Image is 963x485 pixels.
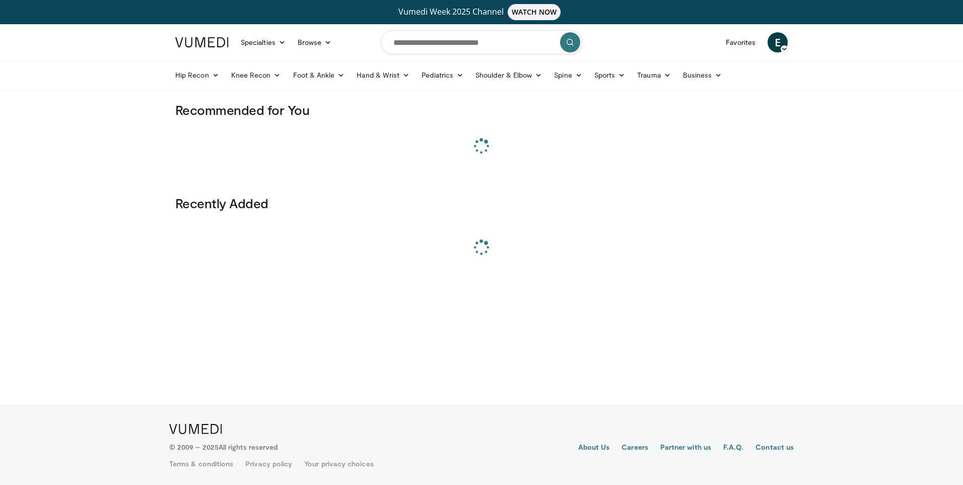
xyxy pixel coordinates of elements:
span: All rights reserved [219,443,278,451]
a: Shoulder & Elbow [469,65,548,85]
a: Foot & Ankle [287,65,351,85]
a: Business [677,65,728,85]
a: E [768,32,788,52]
a: Partner with us [660,442,711,454]
h3: Recently Added [175,195,788,211]
a: Privacy policy [245,459,292,469]
p: © 2009 – 2025 [169,442,278,452]
a: Browse [292,32,338,52]
h3: Recommended for You [175,102,788,118]
a: Knee Recon [225,65,287,85]
a: Contact us [755,442,794,454]
a: Pediatrics [416,65,469,85]
a: Hand & Wrist [351,65,416,85]
a: Hip Recon [169,65,225,85]
input: Search topics, interventions [381,30,582,54]
a: Sports [588,65,632,85]
a: About Us [578,442,610,454]
a: F.A.Q. [723,442,743,454]
a: Favorites [720,32,762,52]
a: Your privacy choices [304,459,373,469]
img: VuMedi Logo [175,37,229,47]
img: VuMedi Logo [169,424,222,434]
a: Careers [622,442,648,454]
a: Spine [548,65,588,85]
a: Specialties [235,32,292,52]
span: WATCH NOW [508,4,561,20]
a: Terms & conditions [169,459,233,469]
a: Vumedi Week 2025 ChannelWATCH NOW [177,4,786,20]
a: Trauma [631,65,677,85]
